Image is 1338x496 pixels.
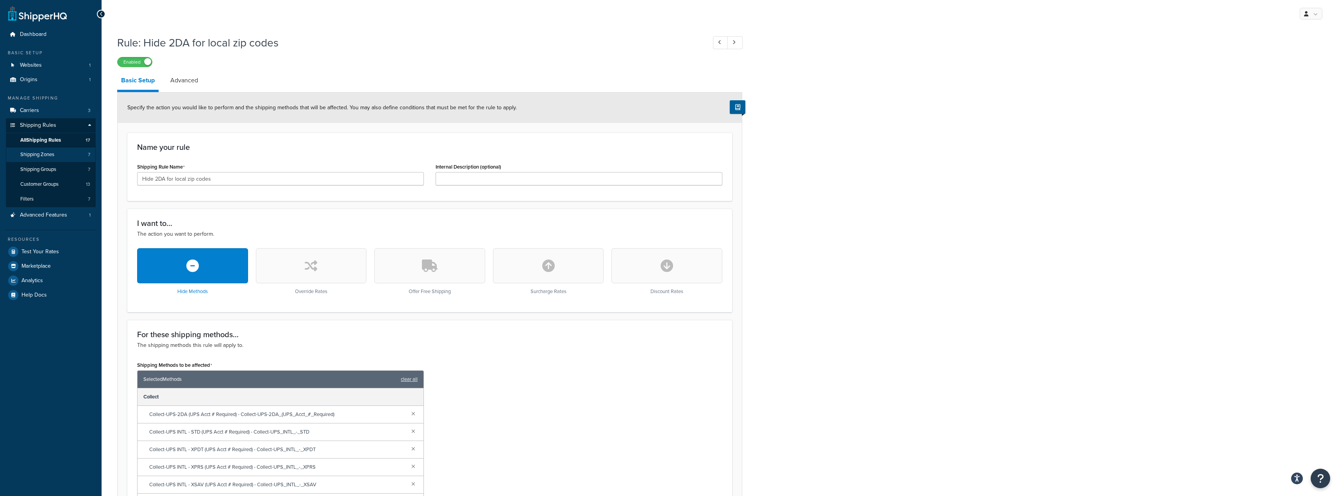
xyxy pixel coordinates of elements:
[6,103,96,118] a: Carriers3
[88,151,90,158] span: 7
[166,71,202,90] a: Advanced
[143,374,397,385] span: Selected Methods
[21,277,43,284] span: Analytics
[6,177,96,192] li: Customer Groups
[6,259,96,273] a: Marketplace
[88,196,90,203] span: 7
[6,208,96,222] a: Advanced Features1
[137,362,212,368] label: Shipping Methods to be affected
[137,330,722,339] h3: For these shipping methods...
[6,73,96,87] li: Origins
[137,143,722,151] h3: Name your rule
[6,288,96,302] a: Help Docs
[611,248,722,295] div: Discount Rates
[401,374,418,385] a: clear all
[6,118,96,133] a: Shipping Rules
[436,164,501,170] label: Internal Description (optional)
[20,137,61,144] span: All Shipping Rules
[6,192,96,206] li: Filters
[149,427,405,437] span: Collect-UPS INTL - STD (UPS Acct # Required) - Collect-UPS_INTL_-_STD
[6,27,96,42] a: Dashboard
[374,248,485,295] div: Offer Free Shipping
[20,76,38,83] span: Origins
[20,196,34,203] span: Filters
[137,248,248,295] div: Hide Methods
[1311,469,1330,488] button: Open Resource Center
[6,162,96,177] a: Shipping Groups7
[20,31,46,38] span: Dashboard
[6,58,96,73] li: Websites
[6,208,96,222] li: Advanced Features
[6,103,96,118] li: Carriers
[20,122,56,129] span: Shipping Rules
[6,133,96,148] a: AllShipping Rules17
[137,164,185,170] label: Shipping Rule Name
[6,148,96,162] li: Shipping Zones
[6,177,96,192] a: Customer Groups13
[149,409,405,420] span: Collect-UPS-2DA (UPS Acct # Required) - Collect-UPS-2DA_(UPS_Acct_#_Required)
[138,388,423,406] div: Collect
[730,100,745,114] button: Show Help Docs
[86,181,90,188] span: 13
[149,444,405,455] span: Collect-UPS INTL - XPDT (UPS Acct # Required) - Collect-UPS_INTL_-_XPDT
[6,58,96,73] a: Websites1
[6,236,96,243] div: Resources
[89,62,91,69] span: 1
[20,166,56,173] span: Shipping Groups
[137,230,722,238] p: The action you want to perform.
[6,274,96,288] a: Analytics
[127,103,517,112] span: Specify the action you would like to perform and the shipping methods that will be affected. You ...
[21,249,59,255] span: Test Your Rates
[6,95,96,101] div: Manage Shipping
[88,166,90,173] span: 7
[713,36,728,49] a: Previous Record
[20,62,42,69] span: Websites
[137,219,722,228] h3: I want to...
[149,462,405,473] span: Collect-UPS INTL - XPRS (UPS Acct # Required) - Collect-UPS_INTL_-_XPRS
[137,341,722,350] p: The shipping methods this rule will apply to.
[20,181,59,188] span: Customer Groups
[6,162,96,177] li: Shipping Groups
[149,479,405,490] span: Collect-UPS INTL - XSAV (UPS Acct # Required) - Collect-UPS_INTL_-_XSAV
[727,36,743,49] a: Next Record
[117,35,698,50] h1: Rule: Hide 2DA for local zip codes
[21,292,47,299] span: Help Docs
[493,248,604,295] div: Surcharge Rates
[117,71,159,92] a: Basic Setup
[20,151,54,158] span: Shipping Zones
[20,107,39,114] span: Carriers
[6,192,96,206] a: Filters7
[6,118,96,207] li: Shipping Rules
[21,263,51,270] span: Marketplace
[6,148,96,162] a: Shipping Zones7
[88,107,91,114] span: 3
[6,50,96,56] div: Basic Setup
[20,212,67,219] span: Advanced Features
[89,212,91,219] span: 1
[86,137,90,144] span: 17
[6,245,96,259] a: Test Your Rates
[118,57,152,67] label: Enabled
[6,73,96,87] a: Origins1
[89,76,91,83] span: 1
[256,248,367,295] div: Override Rates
